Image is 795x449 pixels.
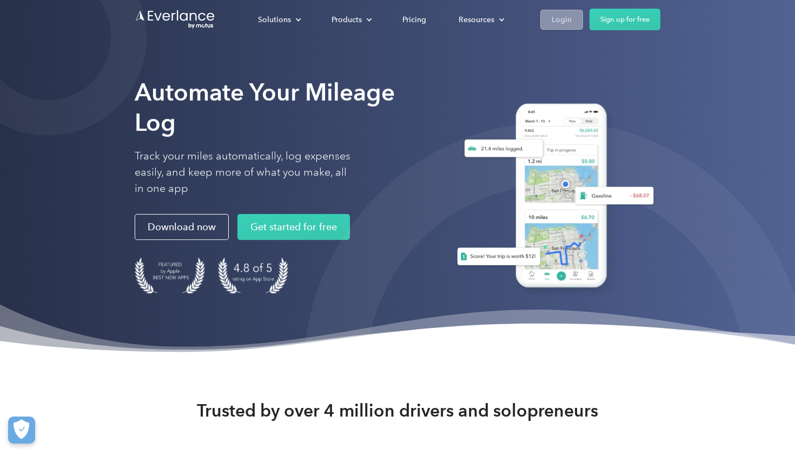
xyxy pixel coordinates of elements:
[8,417,35,444] button: Cookies Settings
[444,95,660,300] img: Everlance, mileage tracker app, expense tracking app
[258,13,291,26] div: Solutions
[237,214,350,240] a: Get started for free
[218,257,288,293] img: 4.9 out of 5 stars on the app store
[540,10,583,30] a: Login
[402,13,426,26] div: Pricing
[448,10,513,29] div: Resources
[135,214,229,240] a: Download now
[135,148,351,197] p: Track your miles automatically, log expenses easily, and keep more of what you make, all in one app
[135,9,216,30] a: Go to homepage
[247,10,310,29] div: Solutions
[332,13,362,26] div: Products
[321,10,381,29] div: Products
[197,400,598,421] strong: Trusted by over 4 million drivers and solopreneurs
[135,78,395,137] strong: Automate Your Mileage Log
[135,257,205,293] img: Badge for Featured by Apple Best New Apps
[459,13,494,26] div: Resources
[589,9,660,30] a: Sign up for free
[392,10,437,29] a: Pricing
[552,13,572,26] div: Login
